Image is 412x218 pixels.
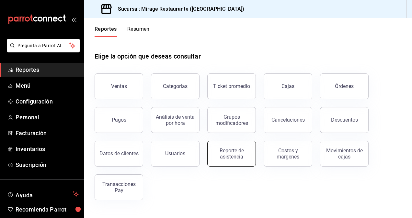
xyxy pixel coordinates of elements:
[71,17,76,22] button: open_drawer_menu
[212,147,252,160] div: Reporte de asistencia
[95,107,143,133] button: Pagos
[95,141,143,167] button: Datos de clientes
[268,147,308,160] div: Costos y márgenes
[112,117,126,123] div: Pagos
[95,174,143,200] button: Transacciones Pay
[111,83,127,89] div: Ventas
[16,97,79,106] span: Configuración
[16,129,79,137] span: Facturación
[207,141,256,167] button: Reporte de asistencia
[99,150,139,157] div: Datos de clientes
[324,147,364,160] div: Movimientos de cajas
[213,83,250,89] div: Ticket promedio
[95,51,201,61] h1: Elige la opción que deseas consultar
[271,117,305,123] div: Cancelaciones
[127,26,150,37] button: Resumen
[17,42,70,49] span: Pregunta a Parrot AI
[16,81,79,90] span: Menú
[212,114,252,126] div: Grupos modificadores
[95,73,143,99] button: Ventas
[16,65,79,74] span: Reportes
[151,107,200,133] button: Análisis de venta por hora
[163,83,188,89] div: Categorías
[16,113,79,122] span: Personal
[320,107,369,133] button: Descuentos
[207,107,256,133] button: Grupos modificadores
[5,47,80,54] a: Pregunta a Parrot AI
[16,160,79,169] span: Suscripción
[165,150,185,157] div: Usuarios
[335,83,354,89] div: Órdenes
[7,39,80,52] button: Pregunta a Parrot AI
[281,83,294,89] div: Cajas
[113,5,244,13] h3: Sucursal: Mirage Restaurante ([GEOGRAPHIC_DATA])
[207,73,256,99] button: Ticket promedio
[151,73,200,99] button: Categorías
[16,190,70,198] span: Ayuda
[264,73,312,99] button: Cajas
[151,141,200,167] button: Usuarios
[264,141,312,167] button: Costos y márgenes
[320,141,369,167] button: Movimientos de cajas
[95,26,150,37] div: navigation tabs
[331,117,358,123] div: Descuentos
[95,26,117,37] button: Reportes
[264,107,312,133] button: Cancelaciones
[320,73,369,99] button: Órdenes
[99,181,139,193] div: Transacciones Pay
[16,205,79,214] span: Recomienda Parrot
[155,114,195,126] div: Análisis de venta por hora
[16,145,79,153] span: Inventarios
